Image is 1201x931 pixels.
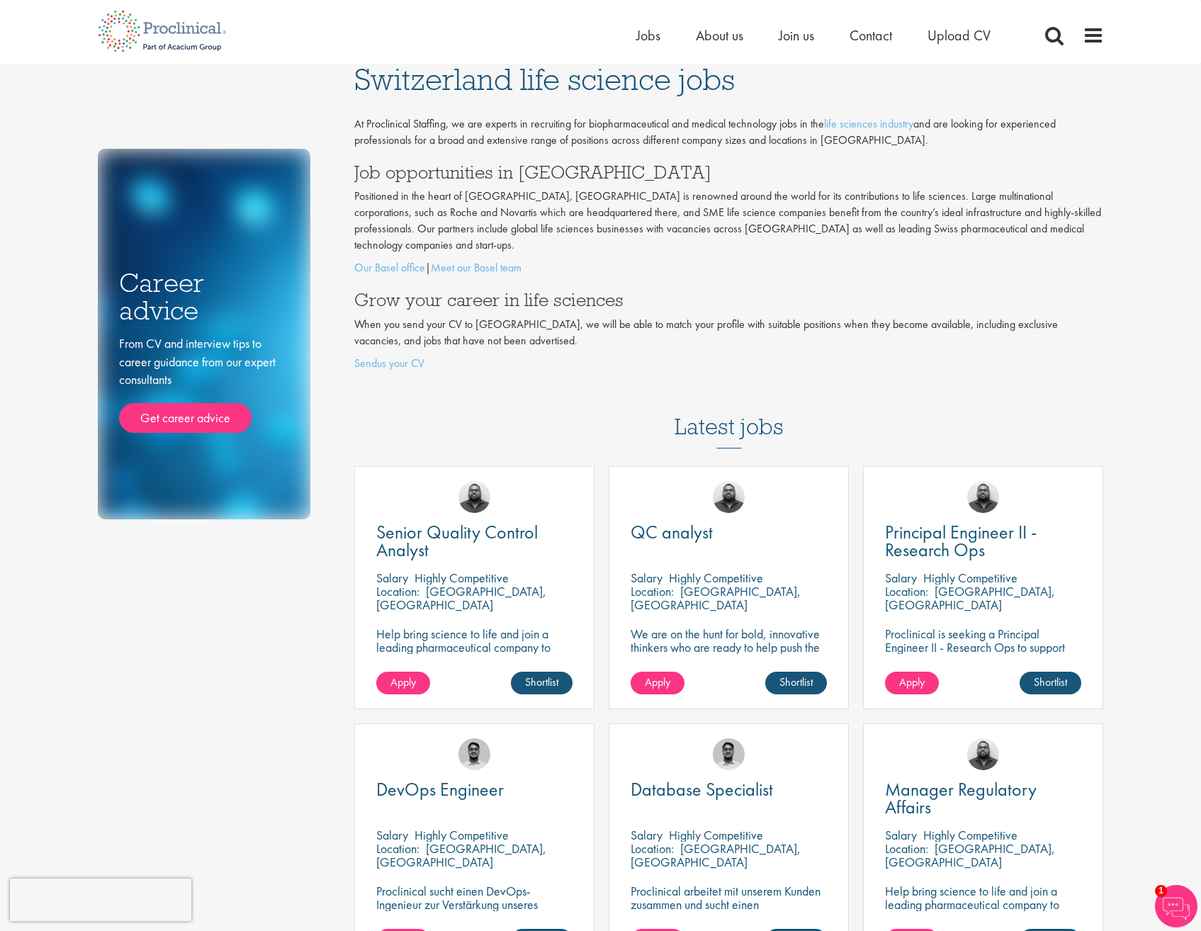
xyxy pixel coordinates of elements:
a: DevOps Engineer [376,781,573,799]
a: Contact [850,26,892,45]
img: Timothy Deschamps [713,738,745,770]
img: Timothy Deschamps [458,738,490,770]
a: Apply [376,672,430,694]
span: Location: [885,583,928,599]
a: Shortlist [765,672,827,694]
a: Get career advice [119,403,252,433]
span: Salary [631,570,662,586]
img: Ashley Bennett [713,481,745,513]
a: Our Basel office [354,260,425,275]
span: Salary [885,570,917,586]
span: Apply [645,675,670,689]
a: Join us [779,26,814,45]
p: [GEOGRAPHIC_DATA], [GEOGRAPHIC_DATA] [631,583,801,613]
p: At Proclinical Staffing, we are experts in recruiting for biopharmaceutical and medical technolog... [354,116,1104,149]
a: Jobs [636,26,660,45]
p: Positioned in the heart of [GEOGRAPHIC_DATA], [GEOGRAPHIC_DATA] is renowned around the world for ... [354,188,1104,253]
p: Highly Competitive [923,570,1017,586]
p: [GEOGRAPHIC_DATA], [GEOGRAPHIC_DATA] [631,840,801,870]
span: Manager Regulatory Affairs [885,777,1037,819]
span: Location: [376,583,419,599]
p: [GEOGRAPHIC_DATA], [GEOGRAPHIC_DATA] [885,583,1055,613]
span: Salary [376,570,408,586]
a: About us [696,26,743,45]
p: We are on the hunt for bold, innovative thinkers who are ready to help push the boundaries of sci... [631,627,827,681]
span: 1 [1155,885,1167,897]
span: Location: [885,840,928,857]
p: [GEOGRAPHIC_DATA], [GEOGRAPHIC_DATA] [376,840,546,870]
img: Ashley Bennett [967,481,999,513]
img: Chatbot [1155,885,1197,927]
p: | [354,260,1104,276]
a: life sciences industry [824,116,913,131]
iframe: reCAPTCHA [10,879,191,921]
h3: Job opportunities in [GEOGRAPHIC_DATA] [354,163,1104,181]
span: Database Specialist [631,777,773,801]
a: Meet our Basel team [431,260,521,275]
span: Apply [390,675,416,689]
h3: Grow your career in life sciences [354,290,1104,309]
a: Principal Engineer II - Research Ops [885,524,1081,559]
p: Highly Competitive [669,827,763,843]
p: Highly Competitive [415,827,509,843]
span: Location: [376,840,419,857]
img: Ashley Bennett [458,481,490,513]
p: Highly Competitive [669,570,763,586]
a: Shortlist [1020,672,1081,694]
p: [GEOGRAPHIC_DATA], [GEOGRAPHIC_DATA] [376,583,546,613]
span: DevOps Engineer [376,777,504,801]
a: Apply [631,672,684,694]
span: Location: [631,583,674,599]
span: QC analyst [631,520,713,544]
a: Upload CV [927,26,991,45]
div: From CV and interview tips to career guidance from our expert consultants [119,334,289,433]
span: Salary [376,827,408,843]
a: QC analyst [631,524,827,541]
a: Apply [885,672,939,694]
a: Senior Quality Control Analyst [376,524,573,559]
p: Proclinical is seeking a Principal Engineer II - Research Ops to support external engineering pro... [885,627,1081,694]
span: Salary [631,827,662,843]
a: Sendus your CV [354,356,424,371]
h3: Latest jobs [675,379,784,448]
a: Shortlist [511,672,573,694]
span: Apply [899,675,925,689]
span: Senior Quality Control Analyst [376,520,538,562]
span: Switzerland life science jobs [354,60,735,98]
a: Database Specialist [631,781,827,799]
p: Highly Competitive [415,570,509,586]
p: [GEOGRAPHIC_DATA], [GEOGRAPHIC_DATA] [885,840,1055,870]
p: Highly Competitive [923,827,1017,843]
span: Location: [631,840,674,857]
p: When you send your CV to [GEOGRAPHIC_DATA], we will be able to match your profile with suitable p... [354,317,1104,349]
img: Ashley Bennett [967,738,999,770]
h3: Career advice [119,269,289,324]
a: Manager Regulatory Affairs [885,781,1081,816]
span: Principal Engineer II - Research Ops [885,520,1037,562]
p: Help bring science to life and join a leading pharmaceutical company to play a key role in delive... [376,627,573,694]
span: Salary [885,827,917,843]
